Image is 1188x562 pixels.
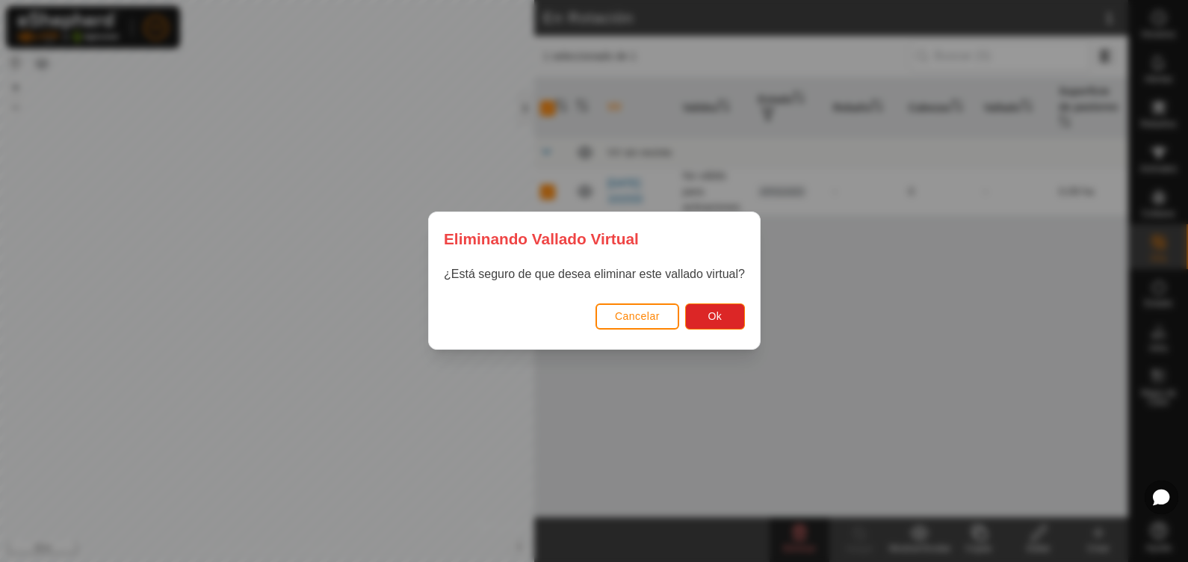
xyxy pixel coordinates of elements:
[708,311,722,323] span: Ok
[444,227,639,250] span: Eliminando Vallado Virtual
[444,266,745,284] p: ¿Está seguro de que desea eliminar este vallado virtual?
[595,303,678,330] button: Cancelar
[614,311,659,323] span: Cancelar
[684,303,744,330] button: Ok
